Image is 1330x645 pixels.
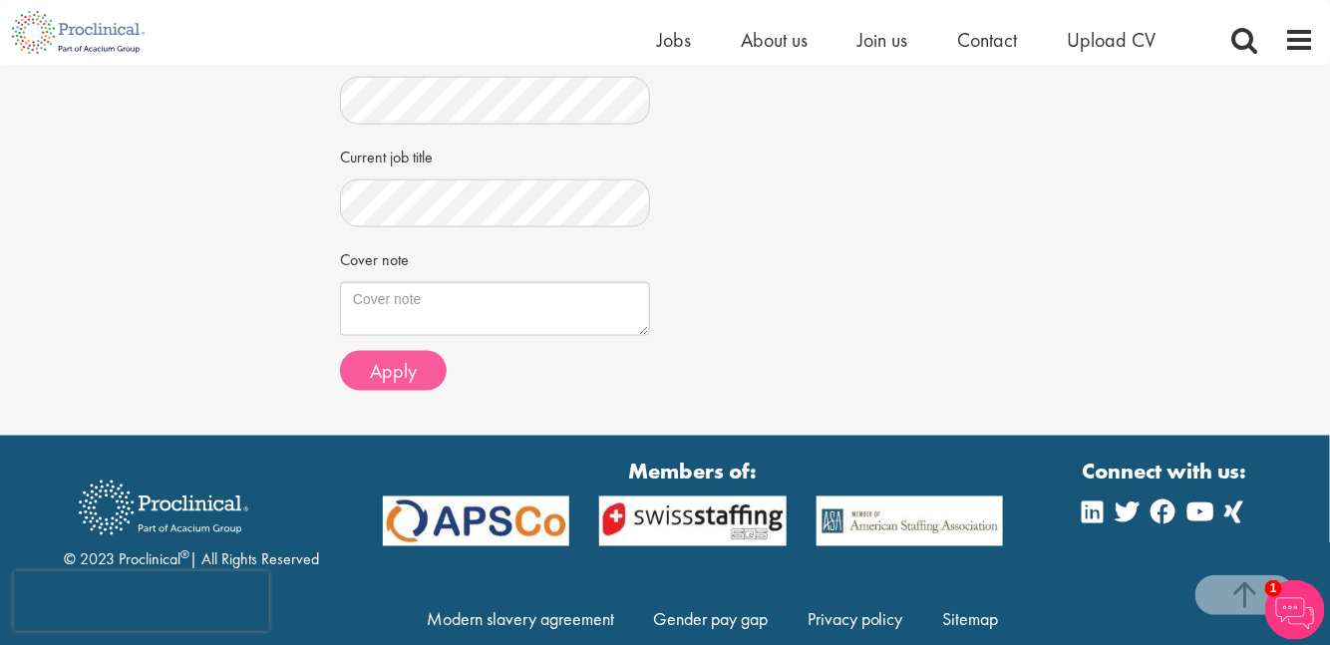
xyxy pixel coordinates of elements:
div: © 2023 Proclinical | All Rights Reserved [64,466,319,572]
a: Privacy policy [808,608,903,631]
sup: ® [180,547,189,563]
img: Chatbot [1265,580,1325,640]
img: APSCo [584,496,801,546]
a: About us [741,27,808,53]
a: Upload CV [1067,27,1156,53]
label: Current job title [340,140,433,169]
a: Modern slavery agreement [427,608,614,631]
img: APSCo [802,496,1018,546]
img: APSCo [368,496,584,546]
a: Gender pay gap [653,608,768,631]
a: Contact [957,27,1017,53]
span: Apply [370,358,417,384]
span: 1 [1265,580,1282,597]
strong: Members of: [383,456,1003,486]
a: Join us [857,27,907,53]
iframe: reCAPTCHA [14,571,269,631]
img: Proclinical Recruitment [64,467,263,549]
label: Cover note [340,242,409,272]
a: Sitemap [942,608,998,631]
strong: Connect with us: [1082,456,1251,486]
button: Apply [340,351,447,391]
a: Jobs [657,27,691,53]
